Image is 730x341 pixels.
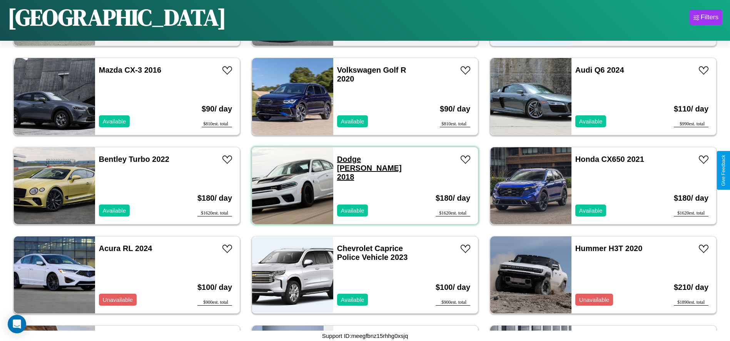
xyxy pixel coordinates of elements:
[575,155,644,163] a: Honda CX650 2021
[440,97,470,121] h3: $ 90 / day
[579,294,609,305] p: Unavailable
[197,275,232,299] h3: $ 100 / day
[202,97,232,121] h3: $ 90 / day
[103,116,126,126] p: Available
[337,155,402,181] a: Dodge [PERSON_NAME] 2018
[202,121,232,127] div: $ 810 est. total
[341,205,364,216] p: Available
[99,244,152,253] a: Acura RL 2024
[436,210,470,216] div: $ 1620 est. total
[440,121,470,127] div: $ 810 est. total
[436,186,470,210] h3: $ 180 / day
[721,155,726,186] div: Give Feedback
[197,299,232,306] div: $ 900 est. total
[337,66,406,83] a: Volkswagen Golf R 2020
[436,299,470,306] div: $ 900 est. total
[8,2,226,33] h1: [GEOGRAPHIC_DATA]
[197,186,232,210] h3: $ 180 / day
[436,275,470,299] h3: $ 100 / day
[197,210,232,216] div: $ 1620 est. total
[341,294,364,305] p: Available
[579,116,603,126] p: Available
[701,13,718,21] div: Filters
[674,97,708,121] h3: $ 110 / day
[575,244,643,253] a: Hummer H3T 2020
[674,121,708,127] div: $ 990 est. total
[674,210,708,216] div: $ 1620 est. total
[579,205,603,216] p: Available
[8,315,26,333] div: Open Intercom Messenger
[575,66,624,74] a: Audi Q6 2024
[674,186,708,210] h3: $ 180 / day
[99,66,161,74] a: Mazda CX-3 2016
[341,116,364,126] p: Available
[690,10,722,25] button: Filters
[337,244,408,261] a: Chevrolet Caprice Police Vehicle 2023
[322,331,408,341] p: Support ID: meegfbnz15rhhg0xsjq
[99,155,169,163] a: Bentley Turbo 2022
[103,294,133,305] p: Unavailable
[103,205,126,216] p: Available
[674,299,708,306] div: $ 1890 est. total
[674,275,708,299] h3: $ 210 / day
